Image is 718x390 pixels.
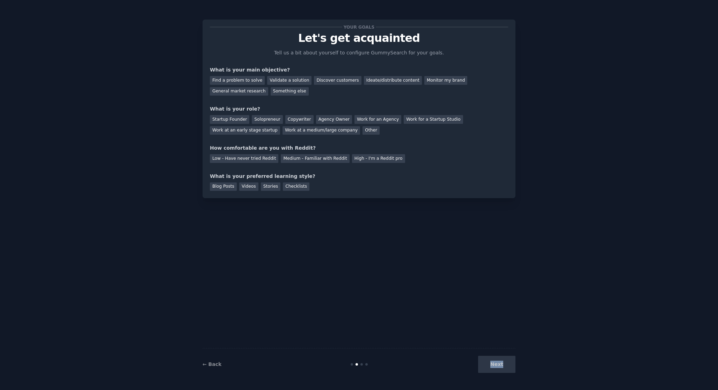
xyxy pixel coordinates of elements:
[283,182,309,191] div: Checklists
[252,115,283,124] div: Solopreneur
[203,361,221,367] a: ← Back
[424,76,467,85] div: Monitor my brand
[404,115,463,124] div: Work for a Startup Studio
[271,49,447,57] p: Tell us a bit about yourself to configure GummySearch for your goals.
[314,76,361,85] div: Discover customers
[342,23,376,31] span: Your goals
[316,115,352,124] div: Agency Owner
[352,154,405,163] div: High - I'm a Reddit pro
[210,144,508,152] div: How comfortable are you with Reddit?
[362,126,380,135] div: Other
[210,182,237,191] div: Blog Posts
[281,154,349,163] div: Medium - Familiar with Reddit
[210,105,508,113] div: What is your role?
[210,173,508,180] div: What is your preferred learning style?
[354,115,401,124] div: Work for an Agency
[210,154,278,163] div: Low - Have never tried Reddit
[283,126,360,135] div: Work at a medium/large company
[210,76,265,85] div: Find a problem to solve
[210,87,268,96] div: General market research
[210,66,508,74] div: What is your main objective?
[210,32,508,44] p: Let's get acquainted
[239,182,258,191] div: Videos
[271,87,309,96] div: Something else
[210,126,280,135] div: Work at an early stage startup
[267,76,312,85] div: Validate a solution
[364,76,422,85] div: Ideate/distribute content
[210,115,249,124] div: Startup Founder
[261,182,280,191] div: Stories
[285,115,314,124] div: Copywriter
